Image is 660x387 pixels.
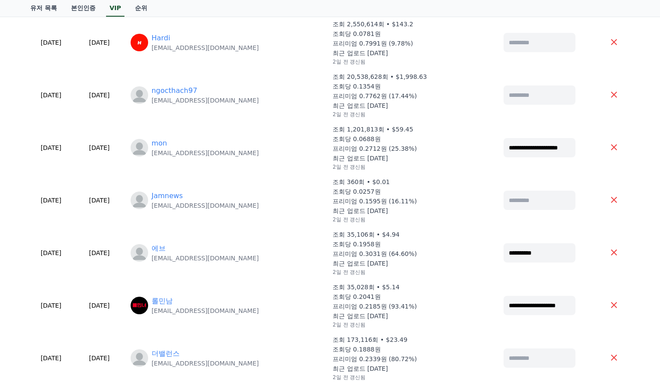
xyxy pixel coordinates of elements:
[333,312,388,320] p: 최근 업로드 [DATE]
[333,206,388,215] p: 최근 업로드 [DATE]
[30,227,72,279] td: [DATE]
[152,191,183,201] a: Jamnews
[333,364,388,373] p: 최근 업로드 [DATE]
[30,174,72,227] td: [DATE]
[333,58,365,65] p: 2일 전 갱신됨
[30,279,72,332] td: [DATE]
[152,348,180,359] a: 더밸런스
[333,125,413,134] p: 조회 1,201,813회 • $59.45
[333,197,417,206] p: 프리미엄 0.1595원 (16.11%)
[72,279,127,332] td: [DATE]
[333,240,380,249] p: 조회당 0.1958원
[58,278,113,300] a: Messages
[152,96,259,105] p: [EMAIL_ADDRESS][DOMAIN_NAME]
[333,72,427,81] p: 조회 20,538,628회 • $1,998.63
[333,39,413,48] p: 프리미엄 0.7991원 (9.78%)
[333,321,365,328] p: 2일 전 갱신됨
[130,291,151,298] span: Settings
[333,29,380,38] p: 조회당 0.0781원
[131,349,148,367] img: https://cdn.creward.net/profile/user/profile_blank.webp
[333,163,365,170] p: 2일 전 갱신됨
[30,16,72,69] td: [DATE]
[72,227,127,279] td: [DATE]
[333,216,365,223] p: 2일 전 갱신됨
[152,85,197,96] a: ngocthach97
[152,296,173,306] a: 롤민남
[131,139,148,156] img: profile_blank.webp
[333,269,365,276] p: 2일 전 갱신됨
[333,302,417,311] p: 프리미엄 0.2185원 (93.41%)
[131,34,148,51] img: https://lh3.googleusercontent.com/a/ACg8ocK6o0fCofFZMXaD0tWOdyBbmJ3D8oleYyj4Nkd9g64qlagD_Ss=s96-c
[152,43,259,52] p: [EMAIL_ADDRESS][DOMAIN_NAME]
[131,244,148,262] img: https://cdn.creward.net/profile/user/profile_blank.webp
[131,297,148,314] img: https://lh3.googleusercontent.com/a/ACg8ocIRkcOePDkb8G556KPr_g5gDUzm96TACHS6QOMRMdmg6EqxY2Y=s96-c
[152,306,259,315] p: [EMAIL_ADDRESS][DOMAIN_NAME]
[72,174,127,227] td: [DATE]
[333,374,365,381] p: 2일 전 갱신됨
[72,332,127,384] td: [DATE]
[333,101,388,110] p: 최근 업로드 [DATE]
[131,86,148,104] img: profile_blank.webp
[72,69,127,121] td: [DATE]
[333,82,380,91] p: 조회당 0.1354원
[30,69,72,121] td: [DATE]
[22,291,38,298] span: Home
[152,243,166,254] a: 에브
[30,121,72,174] td: [DATE]
[3,278,58,300] a: Home
[152,201,259,210] p: [EMAIL_ADDRESS][DOMAIN_NAME]
[333,355,417,363] p: 프리미엄 0.2339원 (80.72%)
[152,254,259,263] p: [EMAIL_ADDRESS][DOMAIN_NAME]
[333,249,417,258] p: 프리미엄 0.3031원 (64.60%)
[333,230,400,239] p: 조회 35,106회 • $4.94
[333,292,380,301] p: 조회당 0.2041원
[152,149,259,157] p: [EMAIL_ADDRESS][DOMAIN_NAME]
[333,135,380,143] p: 조회당 0.0688원
[72,16,127,69] td: [DATE]
[333,144,417,153] p: 프리미엄 0.2712원 (25.38%)
[152,138,167,149] a: mon
[333,283,400,291] p: 조회 35,028회 • $5.14
[333,259,388,268] p: 최근 업로드 [DATE]
[131,192,148,209] img: profile_blank.webp
[152,33,170,43] a: Hardi
[333,111,365,118] p: 2일 전 갱신됨
[333,92,417,100] p: 프리미엄 0.7762원 (17.44%)
[73,291,99,298] span: Messages
[333,20,413,28] p: 조회 2,550,614회 • $143.2
[333,335,408,344] p: 조회 173,116회 • $23.49
[333,178,390,186] p: 조회 360회 • $0.01
[113,278,168,300] a: Settings
[333,154,388,163] p: 최근 업로드 [DATE]
[333,187,380,196] p: 조회당 0.0257원
[72,121,127,174] td: [DATE]
[333,345,380,354] p: 조회당 0.1888원
[333,49,388,57] p: 최근 업로드 [DATE]
[152,359,259,368] p: [EMAIL_ADDRESS][DOMAIN_NAME]
[30,332,72,384] td: [DATE]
